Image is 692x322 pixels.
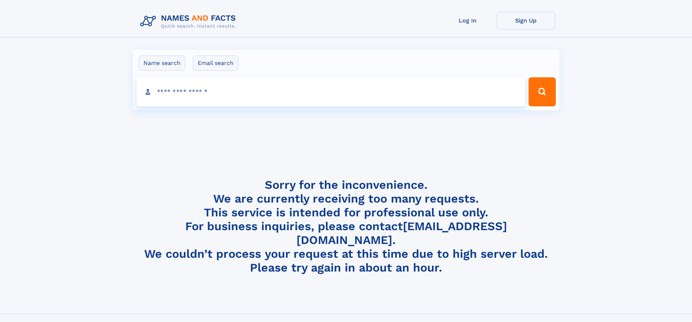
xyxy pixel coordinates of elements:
[139,56,185,71] label: Name search
[296,219,507,247] a: [EMAIL_ADDRESS][DOMAIN_NAME]
[137,77,526,106] input: search input
[137,12,242,31] img: Logo Names and Facts
[137,178,555,275] h4: Sorry for the inconvenience. We are currently receiving too many requests. This service is intend...
[529,77,555,106] button: Search Button
[193,56,238,71] label: Email search
[497,12,555,29] a: Sign Up
[439,12,497,29] a: Log In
